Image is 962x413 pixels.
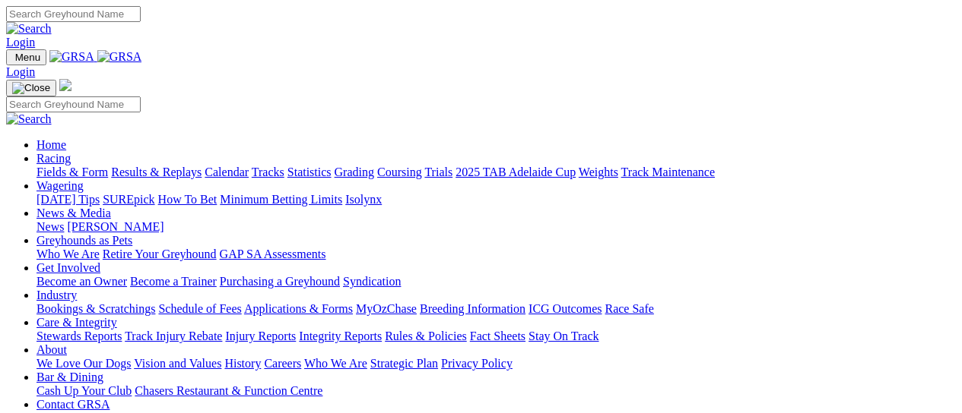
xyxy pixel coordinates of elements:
[287,166,332,178] a: Statistics
[385,329,467,342] a: Rules & Policies
[605,302,653,315] a: Race Safe
[224,357,261,370] a: History
[37,220,64,233] a: News
[37,179,84,192] a: Wagering
[37,166,956,179] div: Racing
[304,357,367,370] a: Who We Are
[244,302,353,315] a: Applications & Forms
[6,22,52,36] img: Search
[529,302,602,315] a: ICG Outcomes
[49,50,94,64] img: GRSA
[134,357,221,370] a: Vision and Values
[424,166,452,178] a: Trials
[103,193,154,206] a: SUREpick
[37,370,103,383] a: Bar & Dining
[37,343,67,356] a: About
[37,329,956,343] div: Care & Integrity
[158,302,241,315] a: Schedule of Fees
[37,357,131,370] a: We Love Our Dogs
[6,112,52,126] img: Search
[335,166,374,178] a: Grading
[370,357,438,370] a: Strategic Plan
[225,329,296,342] a: Injury Reports
[37,247,956,261] div: Greyhounds as Pets
[621,166,715,178] a: Track Maintenance
[6,96,141,112] input: Search
[37,220,956,234] div: News & Media
[37,234,132,247] a: Greyhounds as Pets
[15,52,40,63] span: Menu
[264,357,301,370] a: Careers
[456,166,576,178] a: 2025 TAB Adelaide Cup
[135,384,322,397] a: Chasers Restaurant & Function Centre
[345,193,382,206] a: Isolynx
[37,275,127,288] a: Become an Owner
[470,329,525,342] a: Fact Sheets
[6,36,35,49] a: Login
[6,80,56,96] button: Toggle navigation
[252,166,284,178] a: Tracks
[37,206,111,219] a: News & Media
[97,50,142,64] img: GRSA
[37,384,956,398] div: Bar & Dining
[420,302,525,315] a: Breeding Information
[59,79,71,91] img: logo-grsa-white.png
[37,384,132,397] a: Cash Up Your Club
[6,49,46,65] button: Toggle navigation
[37,302,155,315] a: Bookings & Scratchings
[220,275,340,288] a: Purchasing a Greyhound
[37,193,956,206] div: Wagering
[37,288,77,301] a: Industry
[37,138,66,151] a: Home
[37,247,100,260] a: Who We Are
[130,275,217,288] a: Become a Trainer
[356,302,417,315] a: MyOzChase
[6,65,35,78] a: Login
[37,316,117,329] a: Care & Integrity
[529,329,598,342] a: Stay On Track
[111,166,202,178] a: Results & Replays
[67,220,164,233] a: [PERSON_NAME]
[37,193,100,206] a: [DATE] Tips
[37,329,122,342] a: Stewards Reports
[37,398,110,411] a: Contact GRSA
[37,275,956,288] div: Get Involved
[299,329,382,342] a: Integrity Reports
[103,247,217,260] a: Retire Your Greyhound
[125,329,222,342] a: Track Injury Rebate
[6,6,141,22] input: Search
[343,275,401,288] a: Syndication
[37,357,956,370] div: About
[579,166,618,178] a: Weights
[441,357,513,370] a: Privacy Policy
[37,302,956,316] div: Industry
[220,247,326,260] a: GAP SA Assessments
[37,166,108,178] a: Fields & Form
[377,166,422,178] a: Coursing
[12,82,50,94] img: Close
[158,193,217,206] a: How To Bet
[37,152,71,165] a: Racing
[37,261,100,274] a: Get Involved
[205,166,249,178] a: Calendar
[220,193,342,206] a: Minimum Betting Limits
